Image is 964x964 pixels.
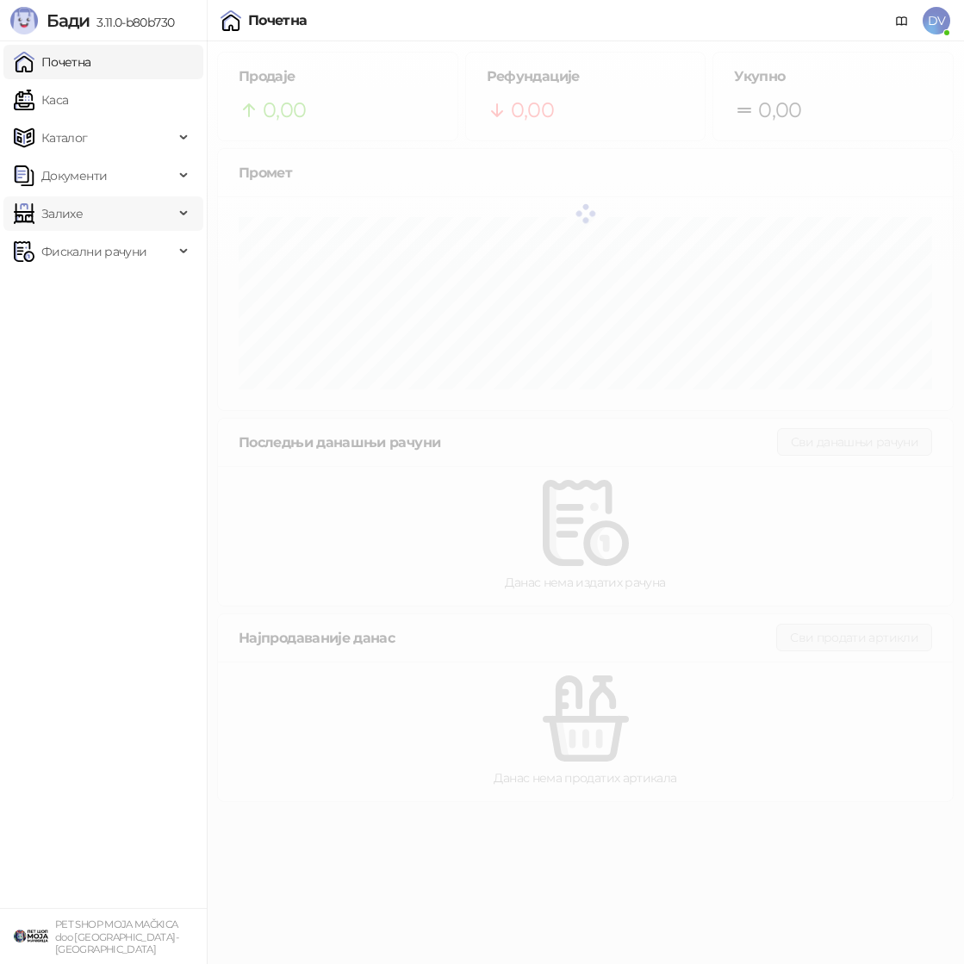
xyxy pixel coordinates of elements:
div: Почетна [248,14,308,28]
img: 64x64-companyLogo-9f44b8df-f022-41eb-b7d6-300ad218de09.png [14,919,48,954]
a: Документација [888,7,916,34]
small: PET SHOP MOJA MAČKICA doo [GEOGRAPHIC_DATA]-[GEOGRAPHIC_DATA] [55,918,178,955]
span: 3.11.0-b80b730 [90,15,174,30]
span: Фискални рачуни [41,234,146,269]
a: Каса [14,83,68,117]
img: Logo [10,7,38,34]
span: Бади [47,10,90,31]
span: Залихе [41,196,83,231]
span: DV [923,7,950,34]
a: Почетна [14,45,91,79]
span: Документи [41,159,107,193]
span: Каталог [41,121,88,155]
